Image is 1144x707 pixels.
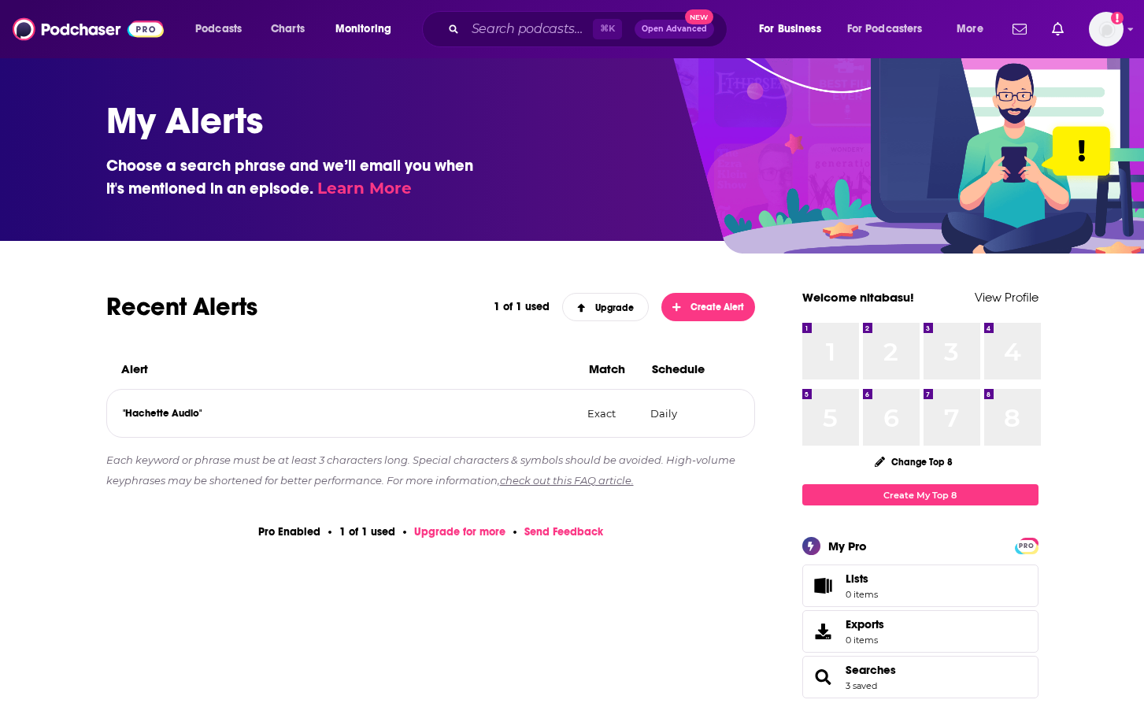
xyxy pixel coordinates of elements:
span: Open Advanced [642,25,707,33]
span: New [685,9,713,24]
span: Lists [846,572,868,586]
button: Show profile menu [1089,12,1124,46]
a: check out this FAQ article. [500,474,634,487]
span: 0 items [846,589,878,600]
button: open menu [324,17,412,42]
span: For Business [759,18,821,40]
span: Upgrade [577,302,634,313]
span: Monitoring [335,18,391,40]
button: open menu [748,17,841,42]
span: Create Alert [672,302,744,313]
div: My Pro [828,539,867,553]
button: open menu [837,17,946,42]
a: Charts [261,17,314,42]
p: Daily [650,407,713,420]
span: For Podcasters [847,18,923,40]
a: Upgrade for more [414,525,505,539]
span: 0 items [846,635,884,646]
h2: Recent Alerts [106,291,482,322]
a: PRO [1017,539,1036,551]
p: Pro Enabled [258,525,320,539]
button: open menu [184,17,262,42]
span: Send Feedback [524,525,603,539]
span: PRO [1017,540,1036,552]
button: Change Top 8 [865,452,963,472]
button: open menu [946,17,1003,42]
span: ⌘ K [593,19,622,39]
a: Create My Top 8 [802,484,1038,505]
a: Upgrade [562,293,649,321]
span: Exports [846,617,884,631]
a: Show notifications dropdown [1046,16,1070,43]
img: Podchaser - Follow, Share and Rate Podcasts [13,14,164,44]
span: Exports [808,620,839,642]
a: Searches [808,666,839,688]
a: Searches [846,663,896,677]
p: Each keyword or phrase must be at least 3 characters long. Special characters & symbols should be... [106,450,756,490]
span: Lists [808,575,839,597]
p: 1 of 1 used [339,525,395,539]
span: Podcasts [195,18,242,40]
a: Learn More [317,179,412,198]
h3: Alert [121,361,576,376]
div: Search podcasts, credits, & more... [437,11,742,47]
span: Logged in as nitabasu [1089,12,1124,46]
a: Exports [802,610,1038,653]
h3: Schedule [652,361,715,376]
a: Show notifications dropdown [1006,16,1033,43]
h3: Choose a search phrase and we’ll email you when it's mentioned in an episode. [106,154,484,200]
a: 3 saved [846,680,877,691]
a: Lists [802,564,1038,607]
a: View Profile [975,290,1038,305]
button: Open AdvancedNew [635,20,714,39]
h3: Match [589,361,639,376]
a: Welcome nitabasu! [802,290,914,305]
p: Exact [587,407,638,420]
button: Create Alert [661,293,756,321]
p: 1 of 1 used [494,300,550,313]
span: Searches [802,656,1038,698]
span: Charts [271,18,305,40]
p: "Hachette Audio" [123,407,576,420]
span: Lists [846,572,878,586]
span: More [957,18,983,40]
img: User Profile [1089,12,1124,46]
input: Search podcasts, credits, & more... [465,17,593,42]
svg: Add a profile image [1111,12,1124,24]
h1: My Alerts [106,98,1026,143]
